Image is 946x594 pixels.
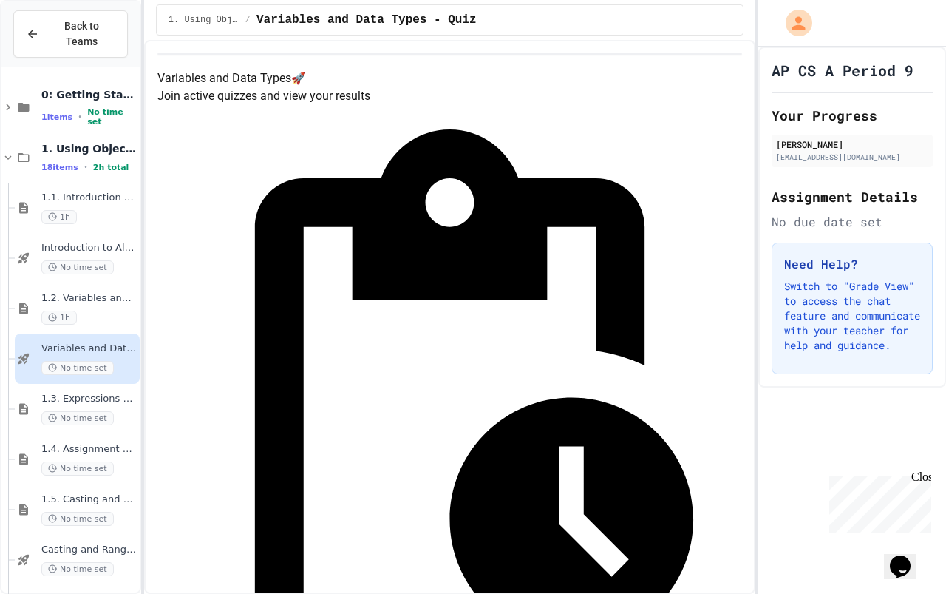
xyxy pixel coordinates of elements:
[784,255,920,273] h3: Need Help?
[41,562,114,576] span: No time set
[772,60,913,81] h1: AP CS A Period 9
[41,192,137,204] span: 1.1. Introduction to Algorithms, Programming, and Compilers
[41,88,137,101] span: 0: Getting Started
[41,443,137,456] span: 1.4. Assignment and Input
[157,87,742,105] p: Join active quizzes and view your results
[6,6,102,94] div: Chat with us now!Close
[41,342,137,355] span: Variables and Data Types - Quiz
[245,14,251,26] span: /
[13,10,128,58] button: Back to Teams
[87,107,137,126] span: No time set
[256,11,477,29] span: Variables and Data Types - Quiz
[41,163,78,172] span: 18 items
[772,213,933,231] div: No due date set
[41,512,114,526] span: No time set
[41,292,137,305] span: 1.2. Variables and Data Types
[157,70,742,87] h4: Variables and Data Types 🚀
[41,112,72,122] span: 1 items
[770,6,816,40] div: My Account
[41,361,114,375] span: No time set
[784,279,920,353] p: Switch to "Grade View" to access the chat feature and communicate with your teacher for help and ...
[41,411,114,425] span: No time set
[772,186,933,207] h2: Assignment Details
[41,493,137,506] span: 1.5. Casting and Ranges of Values
[48,18,115,50] span: Back to Teams
[41,242,137,254] span: Introduction to Algorithms, Programming, and Compilers
[772,105,933,126] h2: Your Progress
[84,161,87,173] span: •
[41,311,77,325] span: 1h
[41,393,137,405] span: 1.3. Expressions and Output [New]
[41,544,137,556] span: Casting and Ranges of variables - Quiz
[93,163,129,172] span: 2h total
[41,142,137,155] span: 1. Using Objects and Methods
[776,138,928,151] div: [PERSON_NAME]
[41,462,114,476] span: No time set
[884,535,931,579] iframe: chat widget
[169,14,239,26] span: 1. Using Objects and Methods
[823,470,931,533] iframe: chat widget
[78,111,81,123] span: •
[41,210,77,224] span: 1h
[41,260,114,274] span: No time set
[776,152,928,163] div: [EMAIL_ADDRESS][DOMAIN_NAME]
